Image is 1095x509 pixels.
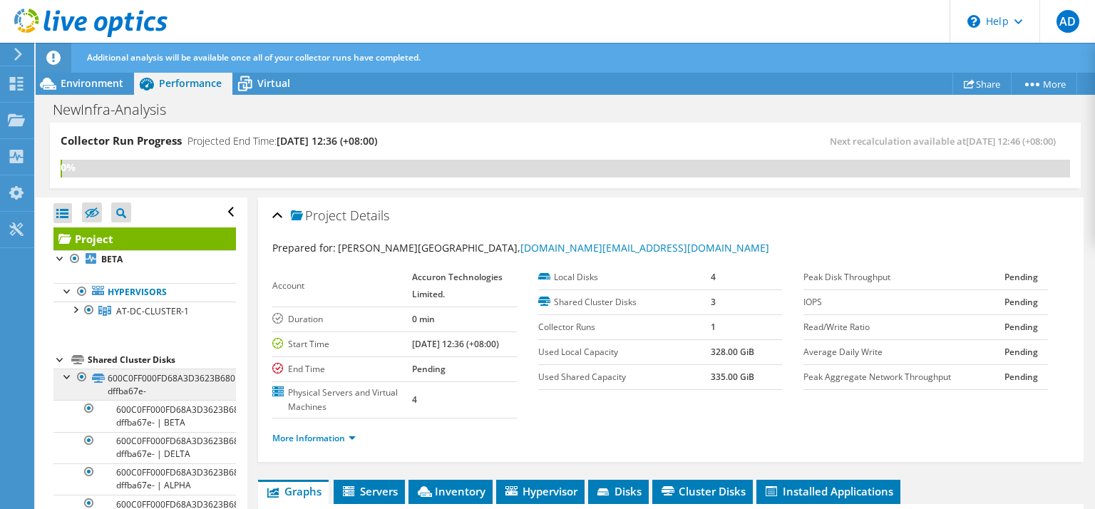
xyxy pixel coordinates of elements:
label: Collector Runs [538,320,711,334]
div: Shared Cluster Disks [88,351,236,369]
span: Environment [61,76,123,90]
a: [DOMAIN_NAME][EMAIL_ADDRESS][DOMAIN_NAME] [520,241,769,254]
span: Hypervisor [503,484,577,498]
label: Shared Cluster Disks [538,295,711,309]
b: Pending [1004,321,1038,333]
a: 600C0FF000FD68A3D3623B6801000000-dffba67e- | DELTA [53,432,236,463]
span: Disks [595,484,642,498]
b: Pending [1004,296,1038,308]
a: AT-DC-CLUSTER-1 [53,302,236,320]
label: Peak Aggregate Network Throughput [803,370,1004,384]
span: Additional analysis will be available once all of your collector runs have completed. [87,51,421,63]
div: 0% [61,160,62,175]
label: Prepared for: [272,241,336,254]
span: Installed Applications [764,484,893,498]
span: AT-DC-CLUSTER-1 [116,305,189,317]
a: 600C0FF000FD68A3D3623B6801000000-dffba67e- | BETA [53,400,236,431]
h4: Projected End Time: [187,133,377,149]
label: Local Disks [538,270,711,284]
a: 600C0FF000FD68A3D3623B6801000000-dffba67e- | ALPHA [53,463,236,495]
span: Graphs [265,484,322,498]
h1: NewInfra-Analysis [46,102,188,118]
a: BETA [53,250,236,269]
a: 600C0FF000FD68A3D3623B6801000000-dffba67e- [53,369,236,400]
span: Servers [341,484,398,498]
b: 4 [711,271,716,283]
a: Project [53,227,236,250]
span: Next recalculation available at [830,135,1063,148]
b: 3 [711,296,716,308]
span: Virtual [257,76,290,90]
span: Cluster Disks [659,484,746,498]
label: Used Local Capacity [538,345,711,359]
a: Hypervisors [53,283,236,302]
b: 4 [412,394,417,406]
span: Inventory [416,484,485,498]
svg: \n [967,15,980,28]
b: 328.00 GiB [711,346,754,358]
label: Account [272,279,412,293]
a: More [1011,73,1077,95]
b: 0 min [412,313,435,325]
span: [DATE] 12:36 (+08:00) [277,134,377,148]
span: Project [291,209,346,223]
b: Pending [412,363,446,375]
b: BETA [101,253,123,265]
b: Accuron Technologies Limited. [412,271,503,300]
label: Duration [272,312,412,327]
a: Share [952,73,1012,95]
span: [PERSON_NAME][GEOGRAPHIC_DATA], [338,241,769,254]
span: AD [1057,10,1079,33]
b: 1 [711,321,716,333]
a: More Information [272,432,356,444]
b: Pending [1004,271,1038,283]
label: Average Daily Write [803,345,1004,359]
b: 335.00 GiB [711,371,754,383]
label: Read/Write Ratio [803,320,1004,334]
b: Pending [1004,371,1038,383]
label: IOPS [803,295,1004,309]
b: Pending [1004,346,1038,358]
label: Physical Servers and Virtual Machines [272,386,412,414]
label: Peak Disk Throughput [803,270,1004,284]
label: End Time [272,362,412,376]
span: [DATE] 12:46 (+08:00) [966,135,1056,148]
span: Performance [159,76,222,90]
span: Details [350,207,389,224]
label: Start Time [272,337,412,351]
b: [DATE] 12:36 (+08:00) [412,338,499,350]
label: Used Shared Capacity [538,370,711,384]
